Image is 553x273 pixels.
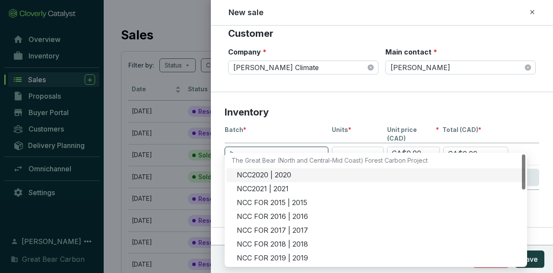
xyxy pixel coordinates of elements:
[442,125,478,134] span: Total (CAD)
[233,61,373,74] span: Ostrom Climate
[226,154,525,168] div: The Great Bear (North and Central-Mid Coast) Forest Carbon Project
[387,125,436,143] span: Unit price (CAD)
[226,224,525,238] div: NCC FOR 2017 | 2017
[521,254,538,264] span: Save
[228,47,267,57] label: Company
[237,212,520,222] div: NCC FOR 2016 | 2016
[391,61,531,74] span: Jack Mann
[226,238,525,251] div: NCC FOR 2018 | 2018
[226,251,525,265] div: NCC FOR 2019 | 2019
[228,27,536,40] p: Customer
[226,210,525,224] div: NCC FOR 2016 | 2016
[226,182,525,196] div: NCC2021 | 2021
[237,198,520,208] div: NCC FOR 2015 | 2015
[225,106,539,119] p: Inventory
[226,196,525,210] div: NCC FOR 2015 | 2015
[237,170,520,180] div: NCC2020 | 2020
[385,47,437,57] label: Main contact
[237,254,520,263] div: NCC FOR 2019 | 2019
[237,240,520,249] div: NCC FOR 2018 | 2018
[237,226,520,235] div: NCC FOR 2017 | 2017
[226,168,525,182] div: NCC2020 | 2020
[229,7,264,18] h2: New sale
[237,184,520,194] div: NCC2021 | 2021
[525,64,531,71] span: close-circle
[515,251,544,268] button: Save
[225,125,328,143] p: Batch
[332,125,384,143] p: Units
[368,64,374,71] span: close-circle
